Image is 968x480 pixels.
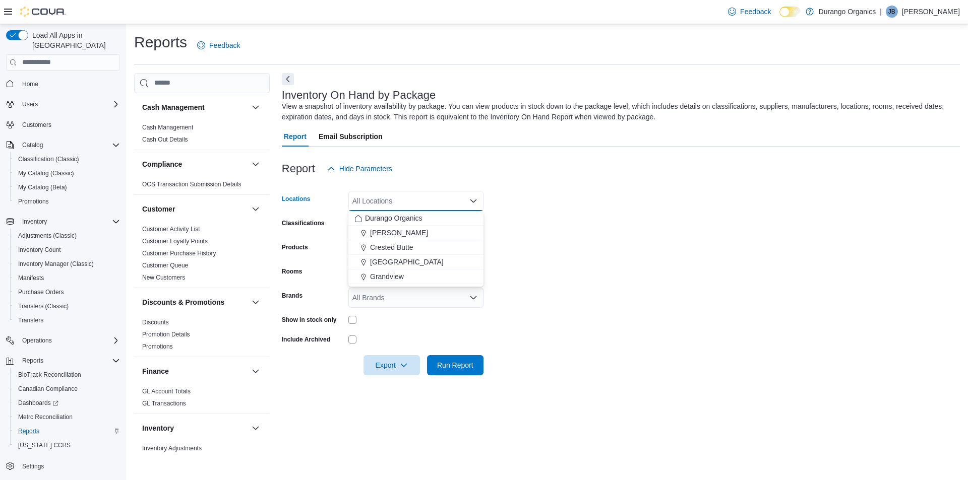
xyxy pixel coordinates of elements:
button: Inventory [142,423,248,433]
a: Transfers (Classic) [14,300,73,312]
span: Washington CCRS [14,439,120,451]
span: Transfers (Classic) [14,300,120,312]
span: My Catalog (Classic) [14,167,120,179]
span: Inventory Manager (Classic) [18,260,94,268]
span: [PERSON_NAME] [370,228,428,238]
span: Customers [18,118,120,131]
a: Inventory Count [14,244,65,256]
a: My Catalog (Classic) [14,167,78,179]
button: Manifests [10,271,124,285]
button: [US_STATE] CCRS [10,438,124,452]
span: Catalog [22,141,43,149]
span: BioTrack Reconciliation [14,369,120,381]
a: Customer Activity List [142,226,200,233]
span: My Catalog (Classic) [18,169,74,177]
h3: Discounts & Promotions [142,297,224,307]
button: Compliance [250,158,262,170]
span: Operations [22,336,52,345]
button: Operations [18,334,56,347]
button: BioTrack Reconciliation [10,368,124,382]
span: Purchase Orders [18,288,64,296]
button: Next [282,73,294,85]
label: Rooms [282,267,302,276]
span: My Catalog (Beta) [18,183,67,191]
span: Transfers [18,316,43,324]
span: Inventory Manager (Classic) [14,258,120,270]
span: Promotions [142,342,173,351]
label: Products [282,243,308,251]
button: Catalog [18,139,47,151]
button: Reports [10,424,124,438]
h3: Inventory On Hand by Package [282,89,436,101]
a: Customers [18,119,55,131]
button: Cash Management [142,102,248,112]
button: Settings [2,458,124,473]
button: My Catalog (Classic) [10,166,124,180]
a: Classification (Classic) [14,153,83,165]
span: Cash Out Details [142,135,188,144]
a: Manifests [14,272,48,284]
a: Transfers [14,314,47,326]
span: Classification (Classic) [14,153,120,165]
span: Customer Loyalty Points [142,237,208,245]
span: Inventory [22,218,47,226]
span: [GEOGRAPHIC_DATA] [370,257,444,267]
a: Reports [14,425,43,437]
button: Purchase Orders [10,285,124,299]
span: Purchase Orders [14,286,120,298]
span: Metrc Reconciliation [18,413,73,421]
label: Include Archived [282,335,330,344]
button: Inventory [18,216,51,228]
a: Dashboards [10,396,124,410]
a: My Catalog (Beta) [14,181,71,193]
div: Discounts & Promotions [134,316,270,357]
a: GL Transactions [142,400,186,407]
button: Compliance [142,159,248,169]
a: [US_STATE] CCRS [14,439,75,451]
h3: Inventory [142,423,174,433]
span: Transfers [14,314,120,326]
button: Users [2,97,124,111]
a: Settings [18,460,48,472]
span: Metrc Reconciliation [14,411,120,423]
button: Close list of options [469,197,477,205]
button: Durango Organics [348,211,483,226]
span: Settings [18,459,120,472]
button: Customers [2,117,124,132]
button: Open list of options [469,294,477,302]
span: Promotions [18,197,49,205]
a: Customer Purchase History [142,250,216,257]
p: [PERSON_NAME] [902,6,960,18]
span: Load All Apps in [GEOGRAPHIC_DATA] [28,30,120,50]
button: Catalog [2,138,124,152]
span: Cash Management [142,123,193,131]
span: Home [22,80,38,88]
span: Canadian Compliance [14,383,120,395]
h1: Reports [134,32,187,52]
span: Inventory Count [14,244,120,256]
button: [PERSON_NAME] [348,226,483,240]
button: Grandview [348,269,483,284]
span: Adjustments (Classic) [18,232,77,240]
span: Reports [22,357,43,365]
span: Feedback [209,40,240,50]
p: | [880,6,882,18]
button: Transfers (Classic) [10,299,124,313]
button: Discounts & Promotions [250,296,262,308]
span: Dashboards [14,397,120,409]
button: Reports [2,354,124,368]
span: Canadian Compliance [18,385,78,393]
button: Inventory Count [10,243,124,257]
span: Customers [22,121,51,129]
span: OCS Transaction Submission Details [142,180,241,188]
a: Cash Out Details [142,136,188,143]
span: Transfers (Classic) [18,302,69,310]
span: JB [888,6,895,18]
span: Operations [18,334,120,347]
button: Adjustments (Classic) [10,229,124,243]
div: Cash Management [134,121,270,150]
span: Classification (Classic) [18,155,79,163]
div: Finance [134,385,270,414]
a: Dashboards [14,397,63,409]
label: Show in stock only [282,316,337,324]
